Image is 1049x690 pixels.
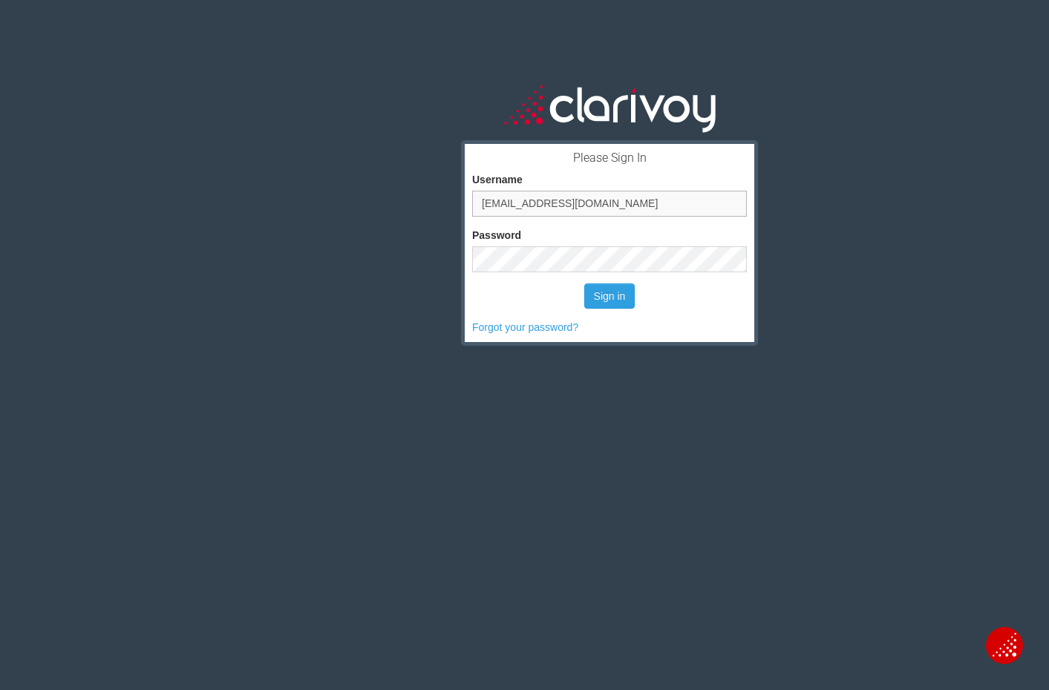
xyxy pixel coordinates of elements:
[472,228,521,243] label: Password
[472,172,523,187] label: Username
[472,321,578,333] a: Forgot your password?
[584,283,635,309] button: Sign in
[472,191,747,217] input: Username
[472,151,747,165] h3: Please Sign In
[504,82,716,134] img: clarivoy_whitetext_transbg.svg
